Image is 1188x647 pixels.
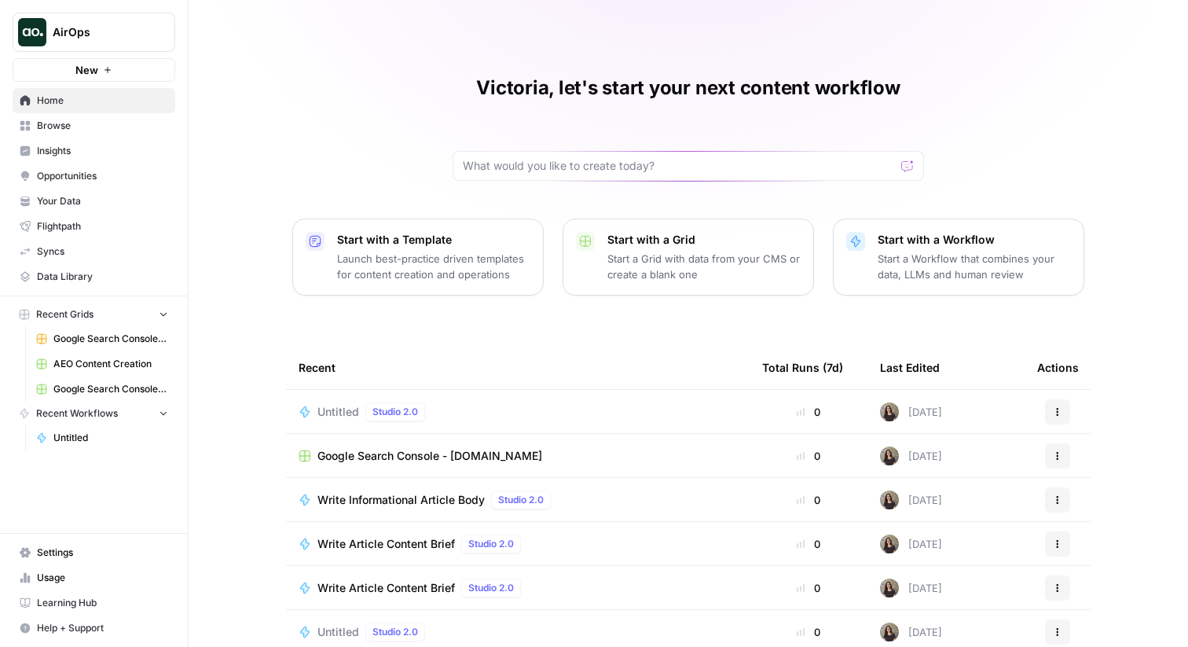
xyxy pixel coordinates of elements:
[37,94,168,108] span: Home
[13,303,175,326] button: Recent Grids
[13,58,175,82] button: New
[762,448,855,464] div: 0
[498,493,544,507] span: Studio 2.0
[53,382,168,396] span: Google Search Console - [DOMAIN_NAME]
[880,623,899,641] img: n04lk3h3q0iujb8nvuuepb5yxxxi
[317,624,359,640] span: Untitled
[29,425,175,450] a: Untitled
[37,546,168,560] span: Settings
[13,189,175,214] a: Your Data
[762,580,855,596] div: 0
[317,536,455,552] span: Write Article Content Brief
[317,404,359,420] span: Untitled
[880,579,942,597] div: [DATE]
[880,491,899,509] img: n04lk3h3q0iujb8nvuuepb5yxxxi
[13,590,175,616] a: Learning Hub
[880,346,940,389] div: Last Edited
[53,431,168,445] span: Untitled
[37,194,168,208] span: Your Data
[880,403,942,421] div: [DATE]
[13,138,175,164] a: Insights
[833,219,1084,296] button: Start with a WorkflowStart a Workflow that combines your data, LLMs and human review
[37,144,168,158] span: Insights
[317,580,455,596] span: Write Article Content Brief
[13,264,175,289] a: Data Library
[13,565,175,590] a: Usage
[292,219,544,296] button: Start with a TemplateLaunch best-practice driven templates for content creation and operations
[53,357,168,371] span: AEO Content Creation
[880,491,942,509] div: [DATE]
[878,232,1071,248] p: Start with a Workflow
[337,251,530,282] p: Launch best-practice driven templates for content creation and operations
[880,447,942,465] div: [DATE]
[762,404,855,420] div: 0
[13,214,175,239] a: Flightpath
[29,377,175,402] a: Google Search Console - [DOMAIN_NAME]
[762,492,855,508] div: 0
[880,579,899,597] img: n04lk3h3q0iujb8nvuuepb5yxxxi
[13,402,175,425] button: Recent Workflows
[317,448,542,464] span: Google Search Console - [DOMAIN_NAME]
[29,351,175,377] a: AEO Content Creation
[762,346,843,389] div: Total Runs (7d)
[299,346,737,389] div: Recent
[299,623,737,641] a: UntitledStudio 2.0
[337,232,530,248] p: Start with a Template
[880,535,942,553] div: [DATE]
[299,403,737,421] a: UntitledStudio 2.0
[762,624,855,640] div: 0
[37,571,168,585] span: Usage
[317,492,485,508] span: Write Informational Article Body
[299,535,737,553] a: Write Article Content BriefStudio 2.0
[880,403,899,421] img: n04lk3h3q0iujb8nvuuepb5yxxxi
[13,616,175,641] button: Help + Support
[36,406,118,421] span: Recent Workflows
[299,448,737,464] a: Google Search Console - [DOMAIN_NAME]
[468,537,514,551] span: Studio 2.0
[372,405,418,419] span: Studio 2.0
[37,596,168,610] span: Learning Hub
[878,251,1071,282] p: Start a Workflow that combines your data, LLMs and human review
[37,244,168,259] span: Syncs
[75,62,98,78] span: New
[53,332,168,346] span: Google Search Console - [DOMAIN_NAME]
[37,621,168,635] span: Help + Support
[13,164,175,189] a: Opportunities
[13,88,175,113] a: Home
[1037,346,1079,389] div: Actions
[463,158,895,174] input: What would you like to create today?
[13,113,175,138] a: Browse
[476,75,900,101] h1: Victoria, let's start your next content workflow
[372,625,418,639] span: Studio 2.0
[880,447,899,465] img: n04lk3h3q0iujb8nvuuepb5yxxxi
[37,219,168,233] span: Flightpath
[37,270,168,284] span: Data Library
[468,581,514,595] span: Studio 2.0
[37,169,168,183] span: Opportunities
[880,623,942,641] div: [DATE]
[880,535,899,553] img: n04lk3h3q0iujb8nvuuepb5yxxxi
[299,491,737,509] a: Write Informational Article BodyStudio 2.0
[53,24,148,40] span: AirOps
[13,13,175,52] button: Workspace: AirOps
[29,326,175,351] a: Google Search Console - [DOMAIN_NAME]
[299,579,737,597] a: Write Article Content BriefStudio 2.0
[607,232,801,248] p: Start with a Grid
[607,251,801,282] p: Start a Grid with data from your CMS or create a blank one
[762,536,855,552] div: 0
[13,239,175,264] a: Syncs
[563,219,814,296] button: Start with a GridStart a Grid with data from your CMS or create a blank one
[37,119,168,133] span: Browse
[18,18,46,46] img: AirOps Logo
[36,307,93,322] span: Recent Grids
[13,540,175,565] a: Settings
